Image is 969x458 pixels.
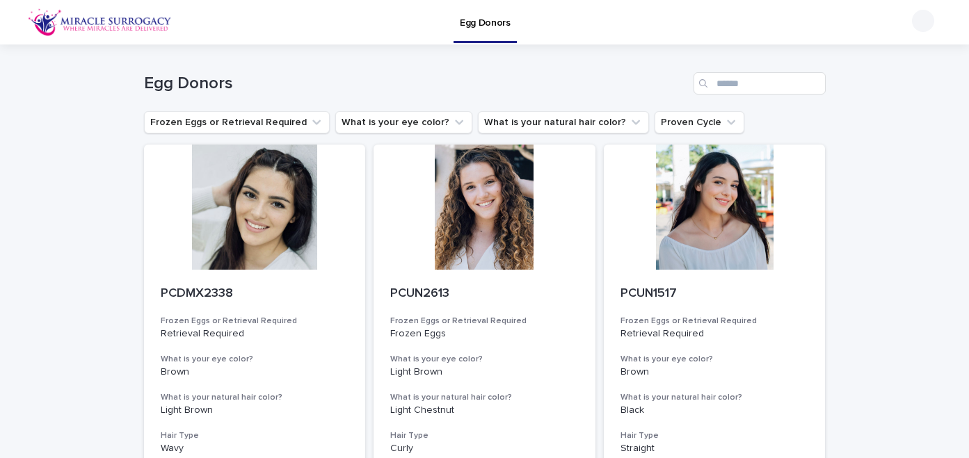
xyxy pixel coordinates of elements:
[620,392,809,403] h3: What is your natural hair color?
[161,328,349,340] p: Retrieval Required
[161,392,349,403] h3: What is your natural hair color?
[161,443,349,455] p: Wavy
[694,72,826,95] input: Search
[620,316,809,327] h3: Frozen Eggs or Retrieval Required
[478,111,649,133] button: What is your natural hair color?
[144,74,688,94] h1: Egg Donors
[390,366,579,378] p: Light Brown
[390,286,579,302] p: PCUN2613
[620,430,809,441] h3: Hair Type
[335,111,472,133] button: What is your eye color?
[620,354,809,365] h3: What is your eye color?
[161,316,349,327] h3: Frozen Eggs or Retrieval Required
[390,430,579,441] h3: Hair Type
[144,111,330,133] button: Frozen Eggs or Retrieval Required
[620,286,809,302] p: PCUN1517
[161,404,349,416] p: Light Brown
[390,392,579,403] h3: What is your natural hair color?
[620,366,809,378] p: Brown
[161,286,349,302] p: PCDMX2338
[390,354,579,365] h3: What is your eye color?
[28,8,172,36] img: OiFFDOGZQuirLhrlO1ag
[161,354,349,365] h3: What is your eye color?
[390,404,579,416] p: Light Chestnut
[655,111,744,133] button: Proven Cycle
[390,443,579,455] p: Curly
[161,366,349,378] p: Brown
[620,443,809,455] p: Straight
[620,328,809,340] p: Retrieval Required
[161,430,349,441] h3: Hair Type
[390,316,579,327] h3: Frozen Eggs or Retrieval Required
[620,404,809,416] p: Black
[390,328,579,340] p: Frozen Eggs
